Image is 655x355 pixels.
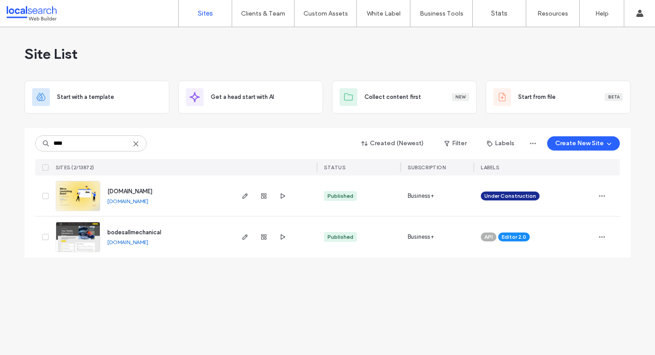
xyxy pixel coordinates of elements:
div: Beta [605,93,623,101]
span: SITES (2/13872) [56,164,94,171]
a: [DOMAIN_NAME] [107,188,152,195]
div: Start from fileBeta [486,81,630,114]
a: [DOMAIN_NAME] [107,239,148,245]
span: STATUS [324,164,345,171]
div: Published [327,192,353,200]
span: Business+ [408,192,434,200]
span: Business+ [408,233,434,241]
span: Start from file [518,93,556,102]
label: Custom Assets [303,10,348,17]
span: LABELS [481,164,499,171]
span: Help [20,6,39,14]
span: Site List [25,45,78,63]
span: API [484,233,493,241]
span: Subscription [408,164,446,171]
label: Resources [537,10,568,17]
label: White Label [367,10,401,17]
div: Start with a template [25,81,169,114]
div: Published [327,233,353,241]
label: Stats [491,9,508,17]
span: Editor 2.0 [502,233,526,241]
button: Filter [435,136,475,151]
div: New [452,93,469,101]
button: Create New Site [547,136,620,151]
button: Created (Newest) [354,136,432,151]
a: bodesallmechanical [107,229,161,236]
span: Get a head start with AI [211,93,274,102]
label: Help [595,10,609,17]
label: Clients & Team [241,10,285,17]
label: Sites [198,9,213,17]
div: Get a head start with AI [178,81,323,114]
div: Collect content firstNew [332,81,477,114]
button: Labels [479,136,522,151]
span: Under Construction [484,192,536,200]
a: [DOMAIN_NAME] [107,198,148,204]
span: Start with a template [57,93,114,102]
span: Collect content first [364,93,421,102]
label: Business Tools [420,10,463,17]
